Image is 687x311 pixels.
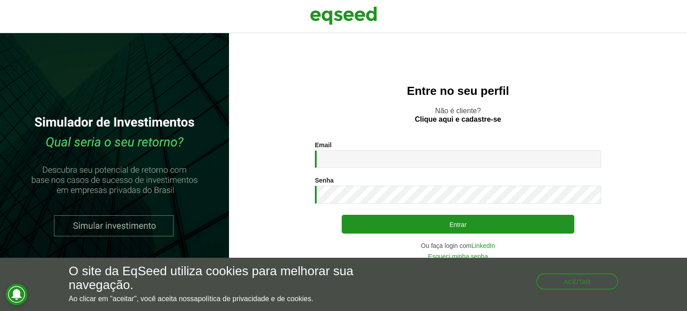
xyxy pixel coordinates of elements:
[247,107,669,124] p: Não é cliente?
[198,295,311,302] a: política de privacidade e de cookies
[315,177,334,183] label: Senha
[69,294,399,303] p: Ao clicar em "aceitar", você aceita nossa .
[310,4,377,27] img: EqSeed Logo
[247,85,669,98] h2: Entre no seu perfil
[536,273,619,290] button: Aceitar
[415,116,501,123] a: Clique aqui e cadastre-se
[315,142,331,148] label: Email
[315,243,601,249] div: Ou faça login com
[428,253,488,260] a: Esqueci minha senha
[471,243,495,249] a: LinkedIn
[342,215,574,234] button: Entrar
[69,264,399,292] h5: O site da EqSeed utiliza cookies para melhorar sua navegação.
